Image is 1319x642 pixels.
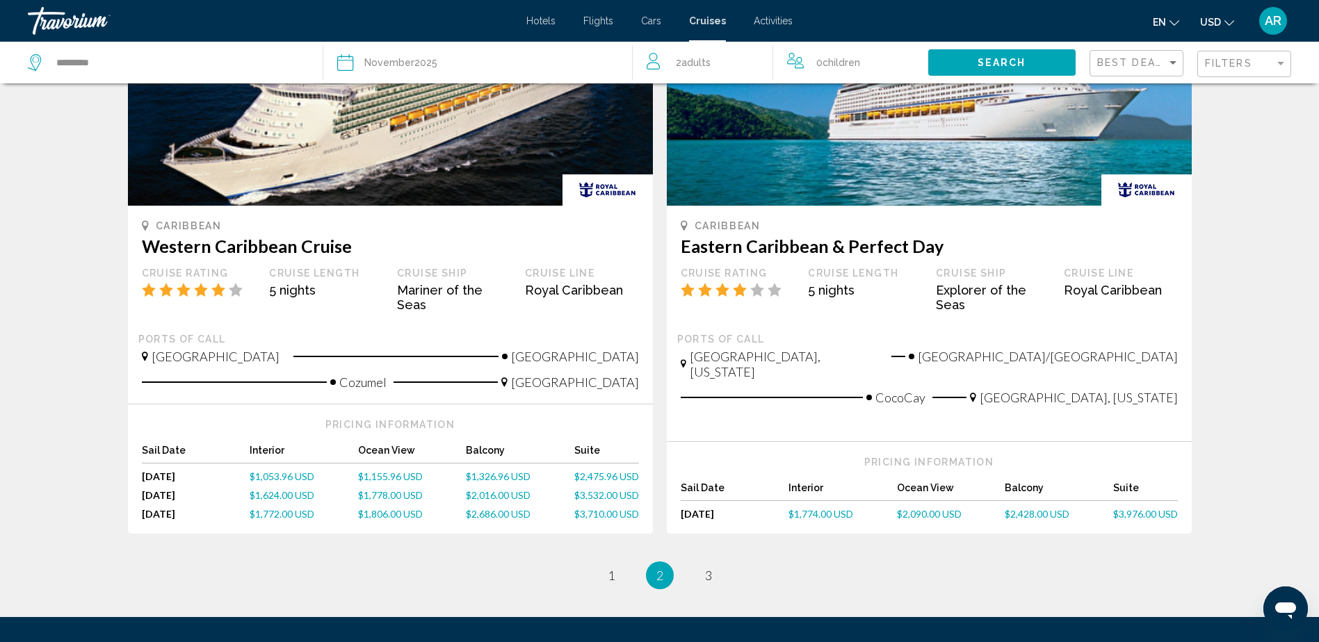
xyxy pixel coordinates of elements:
span: $2,090.00 USD [897,508,962,520]
div: Pricing Information [142,418,639,431]
button: Change language [1153,12,1179,32]
div: Royal Caribbean [1064,283,1178,297]
a: $1,053.96 USD [250,470,358,482]
a: $3,976.00 USD [1113,508,1178,520]
span: $1,053.96 USD [250,470,314,482]
a: $3,710.00 USD [574,508,639,520]
a: Hotels [526,15,556,26]
span: $1,806.00 USD [358,508,423,520]
a: $1,806.00 USD [358,508,467,520]
div: Cruise Line [525,267,639,279]
img: rci_new_resized.gif [1101,174,1192,206]
div: Suite [574,445,639,463]
div: 2025 [364,53,437,72]
span: $2,686.00 USD [466,508,531,520]
button: November2025 [337,42,618,83]
button: Search [928,49,1076,75]
button: Filter [1197,50,1291,79]
a: $3,532.00 USD [574,489,639,501]
div: Cruise Ship [397,267,511,279]
span: en [1153,17,1166,28]
span: Adults [681,57,711,68]
h3: Western Caribbean Cruise [142,236,639,256]
button: Change currency [1200,12,1234,32]
span: $1,155.96 USD [358,470,423,482]
div: [DATE] [142,508,250,520]
mat-select: Sort by [1097,58,1179,69]
span: CocoCay [875,390,925,405]
div: Sail Date [681,482,789,501]
div: Royal Caribbean [525,283,639,297]
div: [DATE] [681,508,789,520]
span: Children [823,57,860,68]
a: $1,624.00 USD [250,489,358,501]
div: [DATE] [142,489,250,501]
img: rci_new_resized.gif [563,174,653,206]
div: Interior [250,445,358,463]
div: Ocean View [897,482,1005,501]
a: $2,016.00 USD [466,489,574,501]
div: Mariner of the Seas [397,283,511,312]
h3: Eastern Caribbean & Perfect Day [681,236,1178,256]
div: Pricing Information [681,456,1178,468]
span: Best Deals [1097,57,1170,68]
a: $2,686.00 USD [466,508,574,520]
ul: Pagination [128,561,1192,589]
span: [GEOGRAPHIC_DATA] [511,374,639,390]
div: 5 nights [808,283,922,297]
span: Search [978,58,1026,69]
span: $2,016.00 USD [466,489,531,501]
div: Balcony [1005,482,1113,501]
a: Cars [641,15,661,26]
div: Cruise Rating [142,267,256,279]
a: $1,772.00 USD [250,508,358,520]
a: $2,428.00 USD [1005,508,1113,520]
span: [GEOGRAPHIC_DATA] [511,349,639,364]
span: [GEOGRAPHIC_DATA] [152,349,280,364]
span: 2 [676,53,711,72]
span: [GEOGRAPHIC_DATA], [US_STATE] [980,390,1178,405]
div: Cruise Length [269,267,383,279]
span: USD [1200,17,1221,28]
div: Sail Date [142,445,250,463]
span: Filters [1205,58,1252,69]
span: Caribbean [156,220,222,231]
div: Cruise Line [1064,267,1178,279]
div: Cruise Length [808,267,922,279]
a: $2,090.00 USD [897,508,1005,520]
span: 0 [816,53,860,72]
div: Ports of call [677,333,1181,345]
span: November [364,57,414,68]
a: $2,475.96 USD [574,470,639,482]
button: User Menu [1255,6,1291,35]
span: [GEOGRAPHIC_DATA]/[GEOGRAPHIC_DATA] [918,349,1178,364]
span: AR [1265,14,1281,28]
div: Ports of call [138,333,642,345]
span: $1,774.00 USD [788,508,853,520]
span: [GEOGRAPHIC_DATA], [US_STATE] [690,349,877,379]
a: Activities [754,15,793,26]
span: 2 [656,568,663,583]
div: Balcony [466,445,574,463]
a: $1,774.00 USD [788,508,897,520]
span: Cruises [689,15,726,26]
span: $1,772.00 USD [250,508,314,520]
div: Ocean View [358,445,467,463]
a: $1,778.00 USD [358,489,467,501]
div: Suite [1113,482,1178,501]
span: 1 [608,568,615,583]
a: Flights [583,15,613,26]
button: Travelers: 2 adults, 0 children [633,42,928,83]
div: [DATE] [142,470,250,482]
span: $1,778.00 USD [358,489,423,501]
div: Explorer of the Seas [936,283,1050,312]
div: Cruise Rating [681,267,795,279]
